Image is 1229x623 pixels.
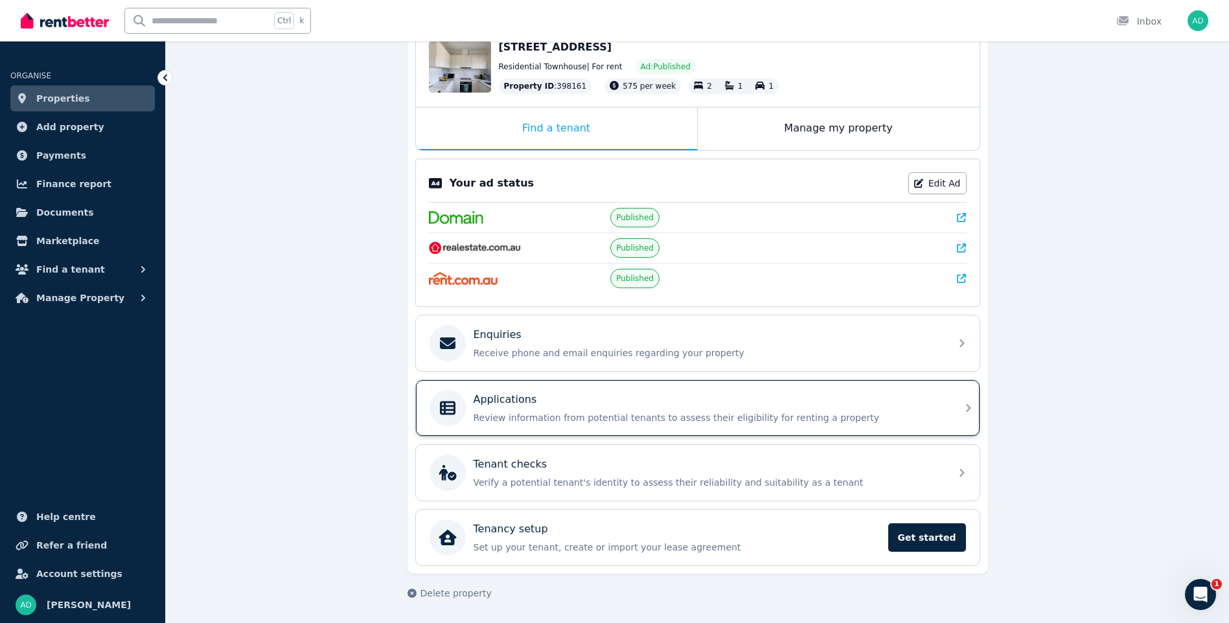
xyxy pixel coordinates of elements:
[10,199,155,225] a: Documents
[738,82,743,91] span: 1
[616,212,654,223] span: Published
[16,595,36,615] img: Ajit DANGAL
[10,142,155,168] a: Payments
[408,587,492,600] button: Delete property
[416,108,697,150] div: Find a tenant
[36,205,94,220] span: Documents
[420,587,492,600] span: Delete property
[299,16,304,26] span: k
[10,532,155,558] a: Refer a friend
[1116,15,1162,28] div: Inbox
[1212,579,1222,589] span: 1
[416,380,980,436] a: ApplicationsReview information from potential tenants to assess their eligibility for renting a p...
[908,172,967,194] a: Edit Ad
[10,561,155,587] a: Account settings
[616,273,654,284] span: Published
[640,62,690,72] span: Ad: Published
[429,242,522,255] img: RealEstate.com.au
[10,114,155,140] a: Add property
[707,82,712,91] span: 2
[10,256,155,282] button: Find a tenant
[474,457,547,472] p: Tenant checks
[36,176,111,192] span: Finance report
[47,597,131,613] span: [PERSON_NAME]
[416,510,980,565] a: Tenancy setupSet up your tenant, create or import your lease agreementGet started
[474,541,880,554] p: Set up your tenant, create or import your lease agreement
[504,81,555,91] span: Property ID
[10,85,155,111] a: Properties
[21,11,109,30] img: RentBetter
[474,346,943,359] p: Receive phone and email enquiries regarding your property
[499,41,612,53] span: [STREET_ADDRESS]
[474,521,548,537] p: Tenancy setup
[1185,579,1216,610] iframe: Intercom live chat
[10,504,155,530] a: Help centre
[36,91,90,106] span: Properties
[36,566,122,582] span: Account settings
[474,327,522,343] p: Enquiries
[416,315,980,371] a: EnquiriesReceive phone and email enquiries regarding your property
[429,272,498,285] img: Rent.com.au
[10,171,155,197] a: Finance report
[888,523,966,552] span: Get started
[36,509,96,525] span: Help centre
[36,290,124,306] span: Manage Property
[274,12,294,29] span: Ctrl
[616,243,654,253] span: Published
[698,108,980,150] div: Manage my property
[474,476,943,489] p: Verify a potential tenant's identity to assess their reliability and suitability as a tenant
[474,411,943,424] p: Review information from potential tenants to assess their eligibility for renting a property
[499,78,592,94] div: : 398161
[36,119,104,135] span: Add property
[10,71,51,80] span: ORGANISE
[429,211,483,224] img: Domain.com.au
[450,176,534,191] p: Your ad status
[499,62,623,72] span: Residential Townhouse | For rent
[36,148,86,163] span: Payments
[36,262,105,277] span: Find a tenant
[36,538,107,553] span: Refer a friend
[36,233,99,249] span: Marketplace
[768,82,774,91] span: 1
[474,392,537,407] p: Applications
[623,82,676,91] span: 575 per week
[416,445,980,501] a: Tenant checksVerify a potential tenant's identity to assess their reliability and suitability as ...
[1188,10,1208,31] img: Ajit DANGAL
[10,285,155,311] button: Manage Property
[10,228,155,254] a: Marketplace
